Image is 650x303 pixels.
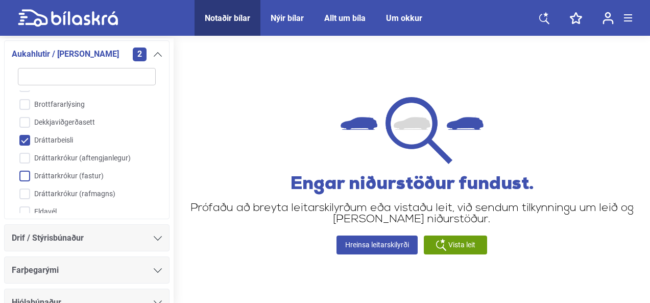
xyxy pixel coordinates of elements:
a: Nýir bílar [271,13,304,23]
h2: Engar niðurstöður fundust. [189,174,635,195]
span: Vista leit [448,240,475,250]
a: Hreinsa leitarskilyrði [336,236,418,254]
a: Um okkur [386,13,422,23]
span: Aukahlutir / [PERSON_NAME] [12,47,119,61]
span: Farþegarými [12,263,59,277]
span: 2 [133,48,147,61]
a: Notaðir bílar [205,13,250,23]
a: Allt um bíla [324,13,366,23]
img: user-login.svg [603,12,614,25]
p: Prófaðu að breyta leitarskilyrðum eða vistaðu leit, við sendum tilkynningu um leið og [PERSON_NAM... [189,203,635,225]
span: Drif / Stýrisbúnaður [12,231,84,245]
img: not found [341,97,484,164]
